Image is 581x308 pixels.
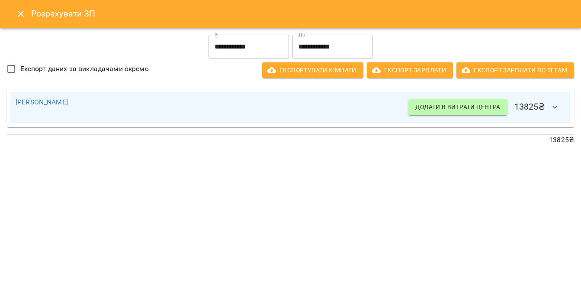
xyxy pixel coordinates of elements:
[408,97,565,118] h6: 13825 ₴
[367,62,453,78] button: Експорт Зарплати
[408,99,507,115] button: Додати в витрати центра
[269,65,356,75] span: Експортувати кімнати
[16,98,68,106] a: [PERSON_NAME]
[463,65,567,75] span: Експорт Зарплати по тегам
[10,3,31,24] button: Close
[456,62,574,78] button: Експорт Зарплати по тегам
[7,135,574,145] p: 13825 ₴
[31,7,571,20] h6: Розрахувати ЗП
[415,102,500,112] span: Додати в витрати центра
[20,64,149,74] span: Експорт даних за викладачами окремо
[374,65,446,75] span: Експорт Зарплати
[262,62,363,78] button: Експортувати кімнати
